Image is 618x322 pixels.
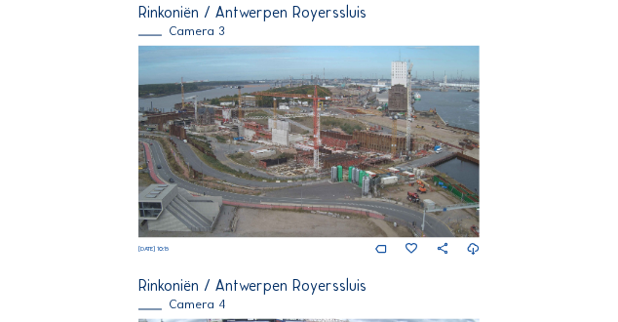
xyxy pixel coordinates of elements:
div: Rinkoniën / Antwerpen Royerssluis [138,279,481,294]
div: Camera 3 [138,25,481,38]
div: Camera 4 [138,300,481,312]
img: Image [138,46,481,238]
span: [DATE] 10:15 [138,246,169,254]
div: Rinkoniën / Antwerpen Royerssluis [138,5,481,20]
